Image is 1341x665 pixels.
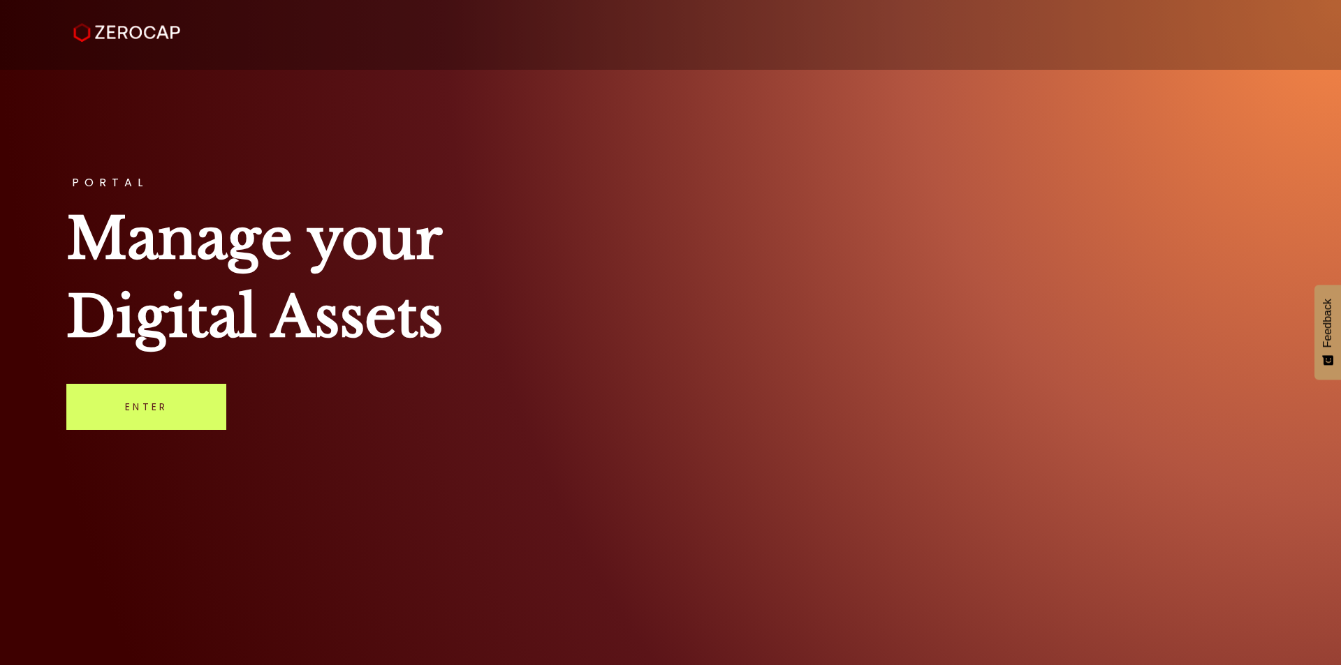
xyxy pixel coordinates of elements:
h1: Manage your Digital Assets [66,200,1274,356]
button: Feedback - Show survey [1314,285,1341,380]
a: Enter [66,384,226,430]
span: Feedback [1321,299,1334,348]
img: ZeroCap [73,23,180,43]
h3: PORTAL [66,177,1274,188]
